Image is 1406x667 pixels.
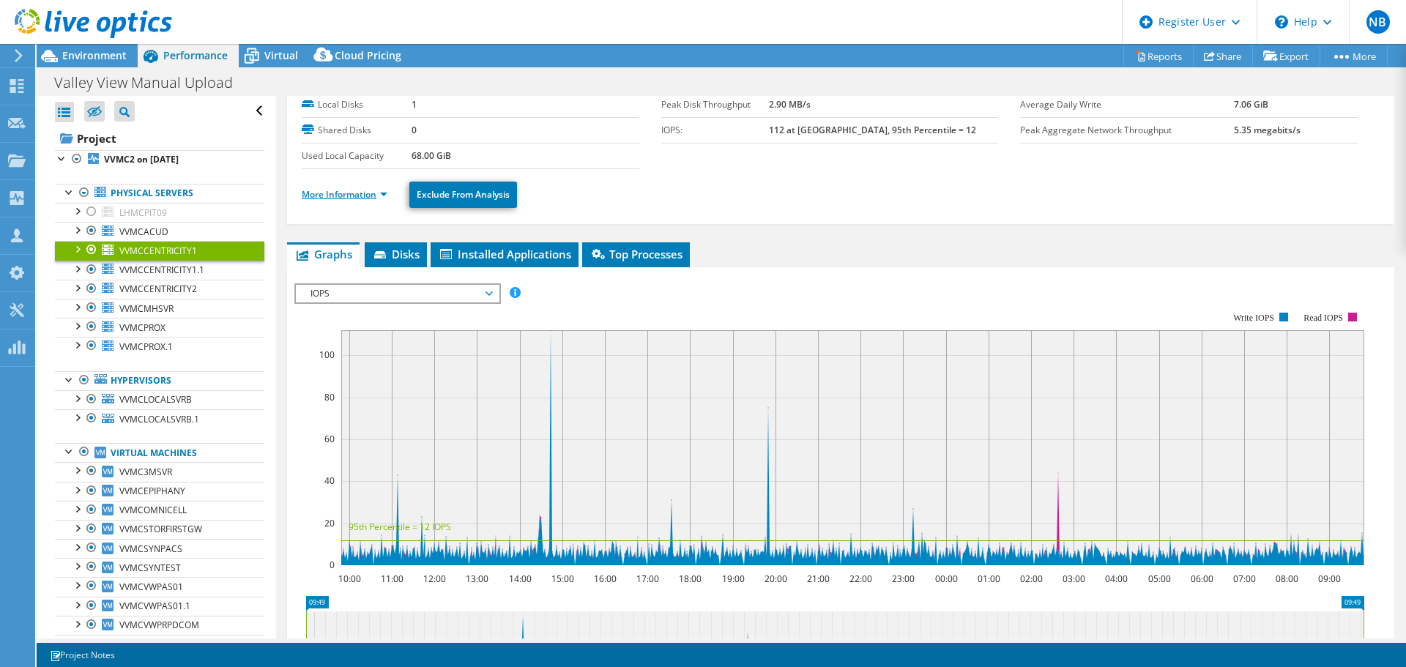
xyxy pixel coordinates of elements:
[412,124,417,136] b: 0
[1252,45,1320,67] a: Export
[335,48,401,62] span: Cloud Pricing
[264,48,298,62] span: Virtual
[381,573,403,585] text: 11:00
[722,573,745,585] text: 19:00
[661,123,769,138] label: IOPS:
[589,247,682,261] span: Top Processes
[104,153,179,165] b: VVMC2 on [DATE]
[55,482,264,501] a: VVMCEPIPHANY
[765,573,787,585] text: 20:00
[40,646,125,664] a: Project Notes
[1233,313,1274,323] text: Write IOPS
[324,474,335,487] text: 40
[119,302,174,315] span: VVMCMHSVR
[1234,98,1268,111] b: 7.06 GiB
[1148,573,1171,585] text: 05:00
[412,98,417,111] b: 1
[594,573,617,585] text: 16:00
[119,466,172,478] span: VVMC3MSVR
[438,247,571,261] span: Installed Applications
[55,337,264,356] a: VVMCPROX.1
[48,75,256,91] h1: Valley View Manual Upload
[1193,45,1253,67] a: Share
[294,247,352,261] span: Graphs
[1020,573,1043,585] text: 02:00
[119,523,202,535] span: VVMCSTORFIRSTGW
[1276,573,1298,585] text: 08:00
[769,124,976,136] b: 112 at [GEOGRAPHIC_DATA], 95th Percentile = 12
[1191,573,1213,585] text: 06:00
[55,241,264,260] a: VVMCCENTRICITY1
[661,97,769,112] label: Peak Disk Throughput
[55,203,264,222] a: LHMCPIT09
[1020,97,1233,112] label: Average Daily Write
[849,573,872,585] text: 22:00
[119,562,181,574] span: VVMCSYNTEST
[1020,123,1233,138] label: Peak Aggregate Network Throughput
[55,577,264,596] a: VVMCVWPAS01
[319,349,335,361] text: 100
[324,433,335,445] text: 60
[1366,10,1390,34] span: NB
[55,443,264,462] a: Virtual Machines
[330,559,335,571] text: 0
[302,123,411,138] label: Shared Disks
[119,504,187,516] span: VVMCOMNICELL
[1123,45,1194,67] a: Reports
[1105,573,1128,585] text: 04:00
[1063,573,1085,585] text: 03:00
[807,573,830,585] text: 21:00
[62,48,127,62] span: Environment
[302,188,387,201] a: More Information
[119,485,185,497] span: VVMCEPIPHANY
[119,600,190,612] span: VVMCVWPAS01.1
[55,616,264,635] a: VVMCVWPRPDCOM
[1275,15,1288,29] svg: \n
[163,48,228,62] span: Performance
[119,340,173,353] span: VVMCPROX.1
[1233,573,1256,585] text: 07:00
[1320,45,1388,67] a: More
[55,184,264,203] a: Physical Servers
[1304,313,1344,323] text: Read IOPS
[55,299,264,318] a: VVMCMHSVR
[1234,124,1301,136] b: 5.35 megabits/s
[303,285,491,302] span: IOPS
[679,573,702,585] text: 18:00
[349,521,451,533] text: 95th Percentile = 12 IOPS
[55,501,264,520] a: VVMCOMNICELL
[324,517,335,529] text: 20
[119,619,199,631] span: VVMCVWPRPDCOM
[55,409,264,428] a: VVMCLOCALSVRB.1
[978,573,1000,585] text: 01:00
[509,573,532,585] text: 14:00
[55,635,264,654] a: VVMCWPCTRK201
[769,98,811,111] b: 2.90 MB/s
[119,543,182,555] span: VVMCSYNPACS
[1318,573,1341,585] text: 09:00
[119,264,204,276] span: VVMCCENTRICITY1.1
[409,182,517,208] a: Exclude From Analysis
[935,573,958,585] text: 00:00
[55,261,264,280] a: VVMCCENTRICITY1.1
[119,283,197,295] span: VVMCCENTRICITY2
[372,247,420,261] span: Disks
[119,581,183,593] span: VVMCVWPAS01
[119,321,165,334] span: VVMCPROX
[55,371,264,390] a: Hypervisors
[412,149,451,162] b: 68.00 GiB
[119,413,199,425] span: VVMCLOCALSVRB.1
[55,318,264,337] a: VVMCPROX
[55,558,264,577] a: VVMCSYNTEST
[302,149,411,163] label: Used Local Capacity
[55,280,264,299] a: VVMCCENTRICITY2
[324,391,335,403] text: 80
[55,150,264,169] a: VVMC2 on [DATE]
[551,573,574,585] text: 15:00
[338,573,361,585] text: 10:00
[119,226,168,238] span: VVMCACUD
[466,573,488,585] text: 13:00
[55,539,264,558] a: VVMCSYNPACS
[302,97,411,112] label: Local Disks
[119,206,167,219] span: LHMCPIT09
